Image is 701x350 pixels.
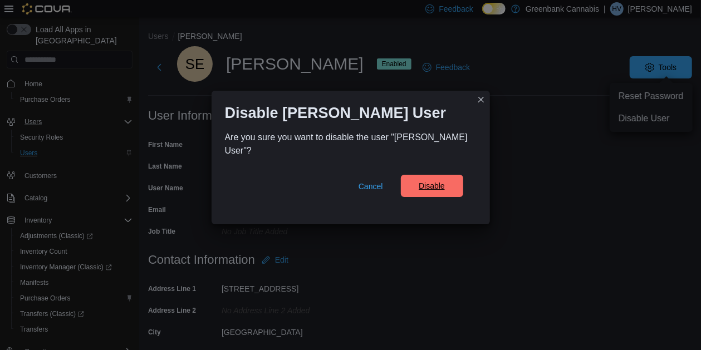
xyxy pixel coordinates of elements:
[225,104,447,122] h1: Disable [PERSON_NAME] User
[225,131,477,157] div: Are you sure you want to disable the user "[PERSON_NAME] User"?
[359,181,383,192] span: Cancel
[401,175,463,197] button: Disable
[419,180,445,191] span: Disable
[474,93,488,106] button: Closes this modal window
[354,175,388,198] button: Cancel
